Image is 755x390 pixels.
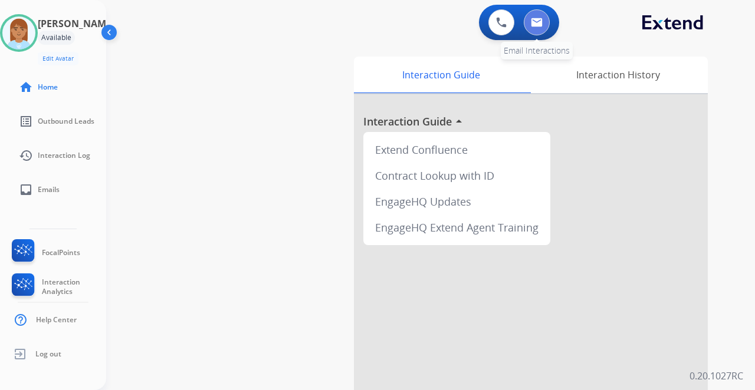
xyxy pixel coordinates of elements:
[38,185,60,194] span: Emails
[354,57,528,93] div: Interaction Guide
[38,31,75,45] div: Available
[2,16,35,49] img: avatar
[528,57,708,93] div: Interaction History
[38,117,94,126] span: Outbound Leads
[42,248,80,257] span: FocalPoints
[36,315,77,325] span: Help Center
[368,163,546,189] div: Contract Lookup with ID
[9,239,80,266] a: FocalPoints
[38,82,58,92] span: Home
[368,214,546,240] div: EngageHQ Extend Agent Training
[38,52,78,65] button: Edit Avatar
[42,277,106,296] span: Interaction Analytics
[504,45,570,56] span: Email Interactions
[19,80,33,94] mat-icon: home
[9,273,106,300] a: Interaction Analytics
[19,114,33,128] mat-icon: list_alt
[368,137,546,163] div: Extend Confluence
[35,349,61,359] span: Log out
[368,189,546,214] div: EngageHQ Updates
[38,16,114,31] h3: [PERSON_NAME]
[38,151,90,160] span: Interaction Log
[19,148,33,163] mat-icon: history
[19,183,33,197] mat-icon: inbox
[690,369,743,383] p: 0.20.1027RC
